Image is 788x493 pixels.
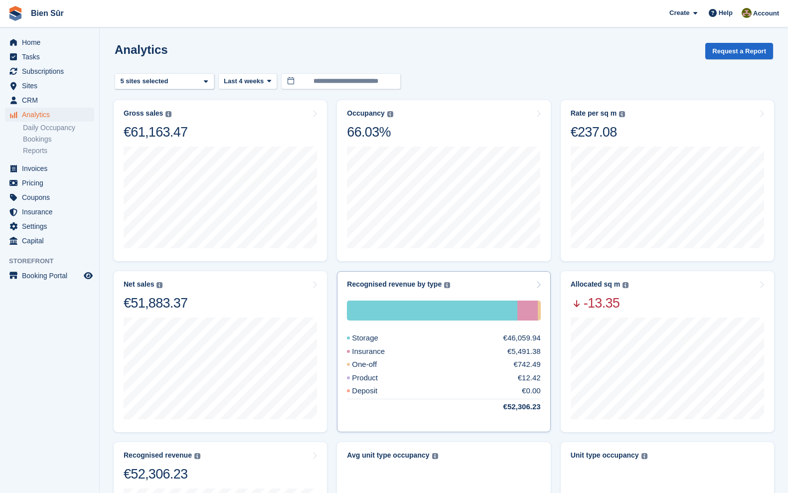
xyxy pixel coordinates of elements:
span: Sites [22,79,82,93]
span: Subscriptions [22,64,82,78]
a: menu [5,93,94,107]
div: €5,491.38 [507,346,541,357]
h2: Analytics [115,43,168,56]
button: Last 4 weeks [218,73,277,90]
div: 66.03% [347,124,393,141]
a: menu [5,219,94,233]
div: 5 sites selected [119,76,172,86]
span: Capital [22,234,82,248]
img: icon-info-grey-7440780725fd019a000dd9b08b2336e03edf1995a4989e88bcd33f0948082b44.svg [432,453,438,459]
a: Daily Occupancy [23,123,94,133]
span: Create [669,8,689,18]
span: Last 4 weeks [224,76,264,86]
a: menu [5,234,94,248]
img: Matthieu Burnand [742,8,752,18]
div: Recognised revenue by type [347,280,442,289]
div: Deposit [347,385,401,397]
div: One-off [538,301,541,321]
div: €52,306.23 [479,401,541,413]
a: menu [5,79,94,93]
span: Settings [22,219,82,233]
div: Rate per sq m [571,109,617,118]
img: icon-info-grey-7440780725fd019a000dd9b08b2336e03edf1995a4989e88bcd33f0948082b44.svg [165,111,171,117]
a: menu [5,50,94,64]
div: Storage [347,301,517,321]
span: Coupons [22,190,82,204]
a: Preview store [82,270,94,282]
div: Gross sales [124,109,163,118]
a: Bookings [23,135,94,144]
div: Avg unit type occupancy [347,451,429,460]
img: icon-info-grey-7440780725fd019a000dd9b08b2336e03edf1995a4989e88bcd33f0948082b44.svg [444,282,450,288]
a: menu [5,64,94,78]
img: icon-info-grey-7440780725fd019a000dd9b08b2336e03edf1995a4989e88bcd33f0948082b44.svg [641,453,647,459]
div: Insurance [517,301,538,321]
a: menu [5,190,94,204]
img: icon-info-grey-7440780725fd019a000dd9b08b2336e03edf1995a4989e88bcd33f0948082b44.svg [157,282,162,288]
a: menu [5,162,94,175]
a: Bien Sûr [27,5,68,21]
span: Insurance [22,205,82,219]
span: Tasks [22,50,82,64]
a: menu [5,108,94,122]
div: €61,163.47 [124,124,187,141]
div: Allocated sq m [571,280,621,289]
button: Request a Report [705,43,773,59]
span: Account [753,8,779,18]
a: menu [5,269,94,283]
img: icon-info-grey-7440780725fd019a000dd9b08b2336e03edf1995a4989e88bcd33f0948082b44.svg [194,453,200,459]
img: icon-info-grey-7440780725fd019a000dd9b08b2336e03edf1995a4989e88bcd33f0948082b44.svg [387,111,393,117]
div: €12.42 [518,372,541,384]
span: Analytics [22,108,82,122]
span: Storefront [9,256,99,266]
div: €0.00 [522,385,541,397]
img: stora-icon-8386f47178a22dfd0bd8f6a31ec36ba5ce8667c1dd55bd0f319d3a0aa187defe.svg [8,6,23,21]
div: One-off [347,359,401,370]
div: €52,306.23 [124,466,200,483]
span: Home [22,35,82,49]
div: €46,059.94 [503,332,541,344]
div: €742.49 [513,359,540,370]
a: Reports [23,146,94,156]
span: CRM [22,93,82,107]
div: Net sales [124,280,154,289]
span: Booking Portal [22,269,82,283]
a: menu [5,176,94,190]
div: Recognised revenue [124,451,192,460]
div: Storage [347,332,402,344]
div: Product [347,372,402,384]
div: €51,883.37 [124,295,187,312]
span: Pricing [22,176,82,190]
img: icon-info-grey-7440780725fd019a000dd9b08b2336e03edf1995a4989e88bcd33f0948082b44.svg [623,282,629,288]
img: icon-info-grey-7440780725fd019a000dd9b08b2336e03edf1995a4989e88bcd33f0948082b44.svg [619,111,625,117]
div: Unit type occupancy [571,451,639,460]
a: menu [5,205,94,219]
div: Insurance [347,346,409,357]
span: Help [719,8,733,18]
div: €237.08 [571,124,626,141]
span: -13.35 [571,295,629,312]
span: Invoices [22,162,82,175]
a: menu [5,35,94,49]
div: Occupancy [347,109,384,118]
